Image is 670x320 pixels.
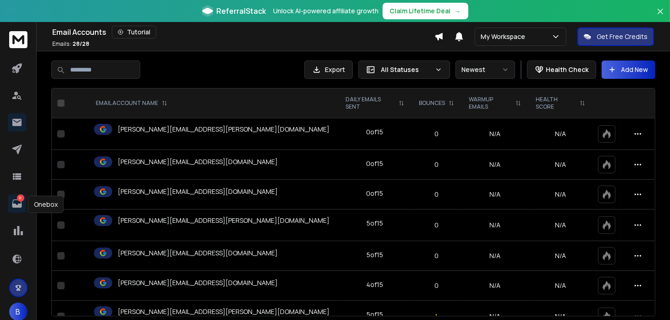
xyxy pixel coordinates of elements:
p: DAILY EMAILS SENT [346,96,395,110]
td: N/A [461,210,529,241]
button: Add New [602,61,655,79]
p: 11 [17,194,24,202]
p: [PERSON_NAME][EMAIL_ADDRESS][DOMAIN_NAME] [118,278,278,287]
button: Tutorial [112,26,156,39]
p: 0 [417,190,456,199]
button: Export [304,61,353,79]
td: N/A [461,271,529,301]
div: 4 of 15 [367,280,384,289]
p: 0 [417,160,456,169]
p: [PERSON_NAME][EMAIL_ADDRESS][DOMAIN_NAME] [118,248,278,258]
td: N/A [461,180,529,210]
div: 5 of 15 [367,250,383,259]
div: 5 of 15 [367,310,383,319]
p: My Workspace [481,32,529,41]
td: N/A [461,150,529,180]
button: Get Free Credits [577,28,654,46]
span: ReferralStack [217,6,266,17]
p: N/A [534,251,587,260]
p: N/A [534,221,587,230]
button: Claim Lifetime Deal→ [383,3,468,19]
p: [PERSON_NAME][EMAIL_ADDRESS][DOMAIN_NAME] [118,157,278,166]
p: WARMUP EMAILS [469,96,512,110]
p: All Statuses [381,65,431,74]
p: 0 [417,221,456,230]
p: Unlock AI-powered affiliate growth [274,6,379,16]
a: 11 [8,194,26,213]
td: N/A [461,118,529,150]
span: → [455,6,461,16]
p: Get Free Credits [597,32,648,41]
span: 28 / 28 [72,40,89,48]
p: [PERSON_NAME][EMAIL_ADDRESS][DOMAIN_NAME] [118,187,278,196]
p: Emails : [52,40,89,48]
p: [PERSON_NAME][EMAIL_ADDRESS][PERSON_NAME][DOMAIN_NAME] [118,307,330,316]
p: [PERSON_NAME][EMAIL_ADDRESS][PERSON_NAME][DOMAIN_NAME] [118,125,330,134]
p: N/A [534,190,587,199]
div: Onebox [28,196,64,213]
p: 0 [417,251,456,260]
p: 0 [417,129,456,138]
p: N/A [534,129,587,138]
p: [PERSON_NAME][EMAIL_ADDRESS][PERSON_NAME][DOMAIN_NAME] [118,216,330,225]
td: N/A [461,241,529,271]
p: Health Check [546,65,588,74]
p: HEALTH SCORE [536,96,576,110]
div: 0 of 15 [367,127,384,137]
button: Close banner [654,6,666,28]
div: 5 of 15 [367,219,383,228]
div: EMAIL ACCOUNT NAME [96,99,167,107]
div: Email Accounts [52,26,434,39]
p: BOUNCES [419,99,445,107]
p: N/A [534,281,587,290]
div: 0 of 15 [367,189,384,198]
button: Health Check [527,61,596,79]
p: 0 [417,281,456,290]
button: Newest [456,61,515,79]
div: 0 of 15 [367,159,384,168]
p: N/A [534,160,587,169]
